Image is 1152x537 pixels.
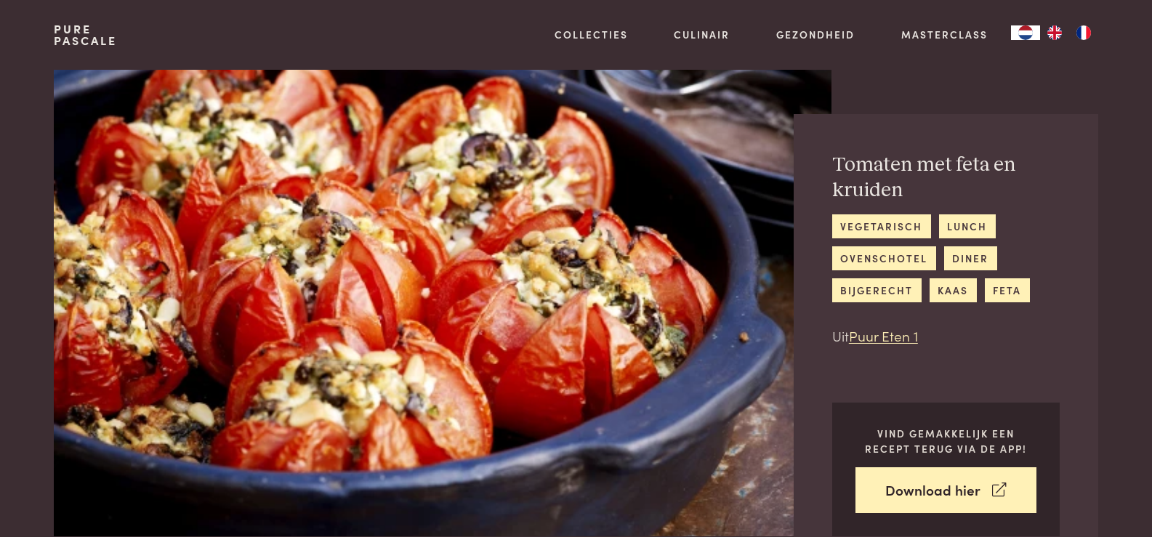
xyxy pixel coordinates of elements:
a: Collecties [555,27,628,42]
a: EN [1040,25,1069,40]
p: Vind gemakkelijk een recept terug via de app! [855,426,1036,456]
ul: Language list [1040,25,1098,40]
h2: Tomaten met feta en kruiden [832,153,1060,203]
a: Gezondheid [776,27,855,42]
a: ovenschotel [832,246,936,270]
a: Puur Eten 1 [849,326,918,345]
a: Masterclass [901,27,988,42]
div: Language [1011,25,1040,40]
a: bijgerecht [832,278,922,302]
a: kaas [930,278,977,302]
aside: Language selected: Nederlands [1011,25,1098,40]
a: vegetarisch [832,214,931,238]
a: diner [944,246,997,270]
p: Uit [832,326,1060,347]
a: feta [985,278,1030,302]
a: FR [1069,25,1098,40]
a: Download hier [855,467,1036,513]
a: Culinair [674,27,730,42]
a: PurePascale [54,23,117,47]
a: NL [1011,25,1040,40]
img: Tomaten met feta en kruiden [54,70,831,536]
a: lunch [939,214,996,238]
